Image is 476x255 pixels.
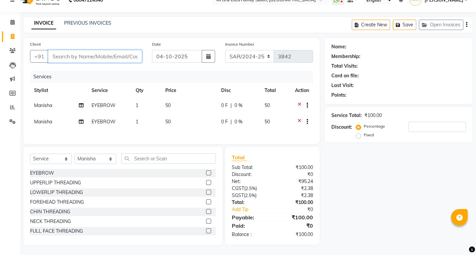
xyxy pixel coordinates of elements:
[331,72,359,79] div: Card on file:
[230,102,232,109] span: |
[227,199,272,206] div: Total:
[136,102,138,108] span: 1
[232,185,244,191] span: CGST
[136,119,138,125] span: 1
[227,185,272,192] div: ( )
[161,83,217,98] th: Price
[227,231,272,238] div: Balance :
[246,186,256,191] span: 2.5%
[227,213,272,221] div: Payable:
[92,119,116,125] span: EYEBROW
[221,118,228,125] span: 0 F
[291,83,313,98] th: Action
[48,50,142,63] input: Search by Name/Mobile/Email/Code
[132,83,161,98] th: Qty
[232,154,247,161] span: Total
[272,213,318,221] div: ₹100.00
[227,222,272,230] div: Paid:
[88,83,132,98] th: Service
[225,41,254,47] label: Invoice Number
[232,192,244,198] span: SGST
[272,199,318,206] div: ₹100.00
[331,63,358,70] div: Total Visits:
[30,170,54,177] div: EYEBROW
[364,123,385,129] label: Percentage
[34,102,52,108] span: Manisha
[92,102,116,108] span: EYEBROW
[64,20,111,26] a: PREVIOUS INVOICES
[152,41,161,47] label: Date
[30,41,41,47] label: Client
[234,102,243,109] span: 0 %
[272,222,318,230] div: ₹0
[30,218,71,225] div: NECK THREADING
[227,171,272,178] div: Discount:
[30,199,84,206] div: FOREHEAD THREADING
[165,119,171,125] span: 50
[30,208,70,215] div: CHIN THREADING
[331,92,346,99] div: Points:
[217,83,261,98] th: Disc
[331,112,362,119] div: Service Total:
[272,185,318,192] div: ₹2.38
[352,20,390,30] button: Create New
[227,192,272,199] div: ( )
[234,118,243,125] span: 0 %
[331,43,346,50] div: Name:
[121,153,216,164] input: Search or Scan
[272,164,318,171] div: ₹100.00
[261,83,291,98] th: Total
[227,164,272,171] div: Sub Total:
[331,53,360,60] div: Membership:
[272,231,318,238] div: ₹100.00
[230,118,232,125] span: |
[364,112,382,119] div: ₹100.00
[221,102,228,109] span: 0 F
[30,83,88,98] th: Stylist
[227,206,280,213] a: Add Tip
[272,178,318,185] div: ₹95.24
[245,193,255,198] span: 2.5%
[364,132,374,138] label: Fixed
[30,50,49,63] button: +91
[31,71,318,83] div: Services
[30,189,83,196] div: LOWERLIP THREADING
[34,119,52,125] span: Manisha
[227,178,272,185] div: Net:
[331,124,352,131] div: Discount:
[419,20,463,30] button: Open Invoices
[280,206,318,213] div: ₹0
[393,20,416,30] button: Save
[265,119,270,125] span: 50
[31,17,56,29] a: INVOICE
[331,82,354,89] div: Last Visit:
[272,192,318,199] div: ₹2.38
[265,102,270,108] span: 50
[30,179,81,186] div: UPPERLIP THREADING
[272,171,318,178] div: ₹0
[165,102,171,108] span: 50
[30,228,83,235] div: FULL FACE THREADING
